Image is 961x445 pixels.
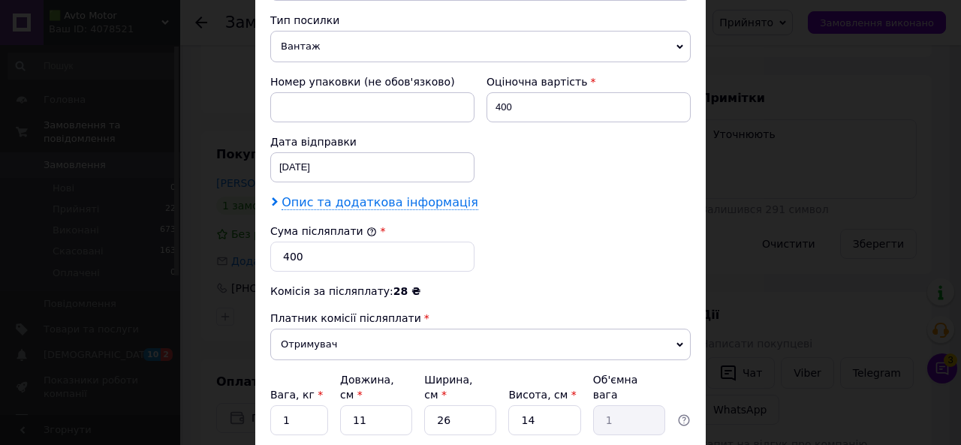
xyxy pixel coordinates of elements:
div: Комісія за післяплату: [270,284,691,299]
span: Вантаж [270,31,691,62]
div: Оціночна вартість [487,74,691,89]
span: 28 ₴ [393,285,420,297]
label: Довжина, см [340,374,394,401]
label: Сума післяплати [270,225,377,237]
div: Номер упаковки (не обов'язково) [270,74,474,89]
div: Дата відправки [270,134,474,149]
label: Вага, кг [270,389,323,401]
span: Опис та додаткова інформація [282,195,478,210]
label: Висота, см [508,389,576,401]
span: Тип посилки [270,14,339,26]
label: Ширина, см [424,374,472,401]
span: Платник комісії післяплати [270,312,421,324]
span: Отримувач [270,329,691,360]
div: Об'ємна вага [593,372,665,402]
